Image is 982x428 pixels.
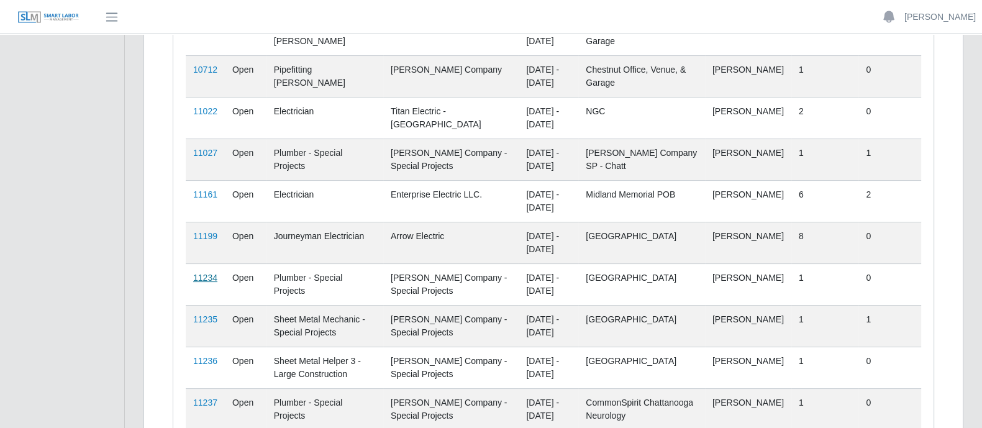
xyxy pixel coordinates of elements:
td: [PERSON_NAME] Company - Special Projects [383,347,519,388]
a: 11236 [193,356,217,366]
td: 0 [858,55,921,97]
td: [DATE] - [DATE] [519,55,578,97]
td: 2 [858,180,921,222]
img: SLM Logo [17,11,80,24]
td: 1 [791,305,858,347]
td: [PERSON_NAME] Company [383,14,519,55]
td: Plumber - Special Projects [266,263,383,305]
td: Electrician [266,180,383,222]
td: Arrow Electric [383,222,519,263]
td: [DATE] - [DATE] [519,347,578,388]
a: 11237 [193,398,217,408]
td: 0 [858,263,921,305]
td: Midland Memorial POB [578,180,705,222]
td: 0 [858,222,921,263]
td: [PERSON_NAME] [705,180,791,222]
td: [PERSON_NAME] [705,305,791,347]
td: Open [225,222,266,263]
td: Open [225,180,266,222]
td: [PERSON_NAME] Company [383,55,519,97]
td: [PERSON_NAME] [705,139,791,180]
td: [DATE] - [DATE] [519,180,578,222]
td: [PERSON_NAME] [705,263,791,305]
td: NGC [578,97,705,139]
td: 1 [791,139,858,180]
a: 11161 [193,189,217,199]
td: 1 [858,139,921,180]
td: Open [225,139,266,180]
td: Open [225,263,266,305]
td: Open [225,14,266,55]
td: Sheet Metal [PERSON_NAME] [266,14,383,55]
td: [DATE] - [DATE] [519,97,578,139]
td: [DATE] - [DATE] [519,14,578,55]
td: [DATE] - [DATE] [519,222,578,263]
td: [DATE] - [DATE] [519,305,578,347]
td: [GEOGRAPHIC_DATA] [578,347,705,388]
td: Open [225,55,266,97]
a: 11199 [193,231,217,241]
td: [GEOGRAPHIC_DATA] [578,222,705,263]
a: 11027 [193,148,217,158]
td: [PERSON_NAME] [705,97,791,139]
td: 1 [791,263,858,305]
a: 11235 [193,314,217,324]
td: 1 [791,347,858,388]
a: [PERSON_NAME] [904,11,976,24]
td: [PERSON_NAME] [705,55,791,97]
td: 1 [791,55,858,97]
td: 6 [791,180,858,222]
td: Sheet Metal Mechanic - Special Projects [266,305,383,347]
td: [DATE] - [DATE] [519,263,578,305]
a: 11234 [193,273,217,283]
td: Open [225,97,266,139]
td: Chestnut Office, Venue, & Garage [578,55,705,97]
td: Journeyman Electrician [266,222,383,263]
td: 0 [858,97,921,139]
td: [PERSON_NAME] Company - Special Projects [383,305,519,347]
td: 0 [858,14,921,55]
td: 1 [858,305,921,347]
td: 8 [791,222,858,263]
td: Open [225,305,266,347]
td: [GEOGRAPHIC_DATA] [578,305,705,347]
td: Sheet Metal Helper 3 - Large Construction [266,347,383,388]
td: Plumber - Special Projects [266,139,383,180]
a: 10712 [193,65,217,75]
td: [PERSON_NAME] [705,347,791,388]
td: 0 [858,347,921,388]
td: [PERSON_NAME] [705,222,791,263]
td: 2 [791,97,858,139]
td: [DATE] - [DATE] [519,139,578,180]
td: [PERSON_NAME] [705,14,791,55]
td: Electrician [266,97,383,139]
a: 11022 [193,106,217,116]
td: Open [225,347,266,388]
td: [GEOGRAPHIC_DATA] [578,263,705,305]
td: [PERSON_NAME] Company - Special Projects [383,139,519,180]
td: Chestnut Office, Venue, & Garage [578,14,705,55]
td: Titan Electric - [GEOGRAPHIC_DATA] [383,97,519,139]
td: Enterprise Electric LLC. [383,180,519,222]
td: 1 [791,14,858,55]
td: [PERSON_NAME] Company - Special Projects [383,263,519,305]
td: Pipefitting [PERSON_NAME] [266,55,383,97]
td: [PERSON_NAME] Company SP - Chatt [578,139,705,180]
